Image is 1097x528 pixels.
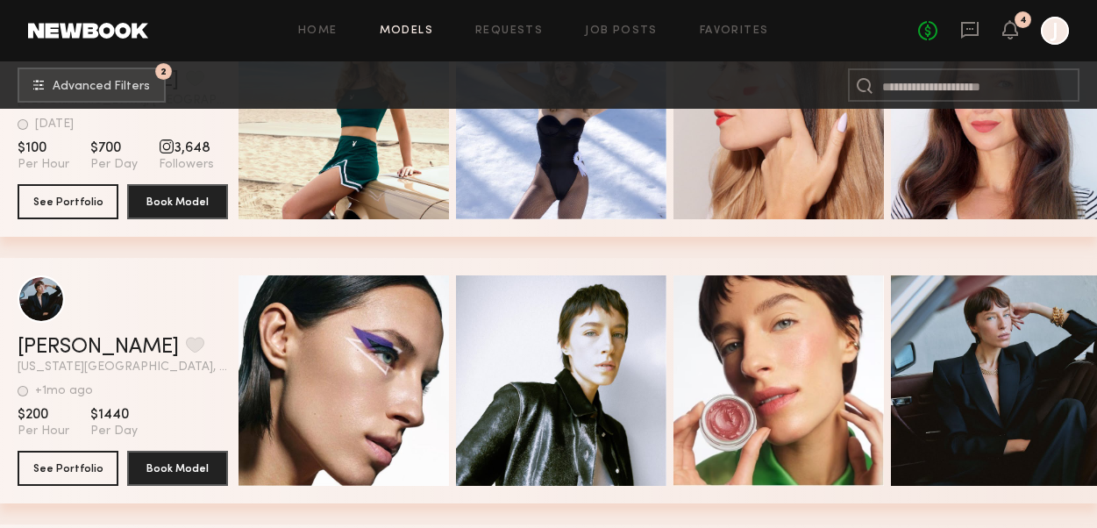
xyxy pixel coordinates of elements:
[475,25,543,37] a: Requests
[127,184,228,219] button: Book Model
[1041,17,1069,45] a: J
[700,25,769,37] a: Favorites
[1020,16,1027,25] div: 4
[18,157,69,173] span: Per Hour
[159,157,214,173] span: Followers
[18,361,228,374] span: [US_STATE][GEOGRAPHIC_DATA], [GEOGRAPHIC_DATA]
[18,337,179,358] a: [PERSON_NAME]
[585,25,658,37] a: Job Posts
[18,424,69,439] span: Per Hour
[380,25,433,37] a: Models
[90,157,138,173] span: Per Day
[90,424,138,439] span: Per Day
[53,81,150,93] span: Advanced Filters
[90,406,138,424] span: $1440
[159,139,214,157] span: 3,648
[18,451,118,486] button: See Portfolio
[90,139,138,157] span: $700
[18,139,69,157] span: $100
[35,385,93,397] div: +1mo ago
[18,68,166,103] button: 2Advanced Filters
[35,118,74,131] div: [DATE]
[18,184,118,219] button: See Portfolio
[160,68,167,75] span: 2
[18,406,69,424] span: $200
[127,451,228,486] button: Book Model
[298,25,338,37] a: Home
